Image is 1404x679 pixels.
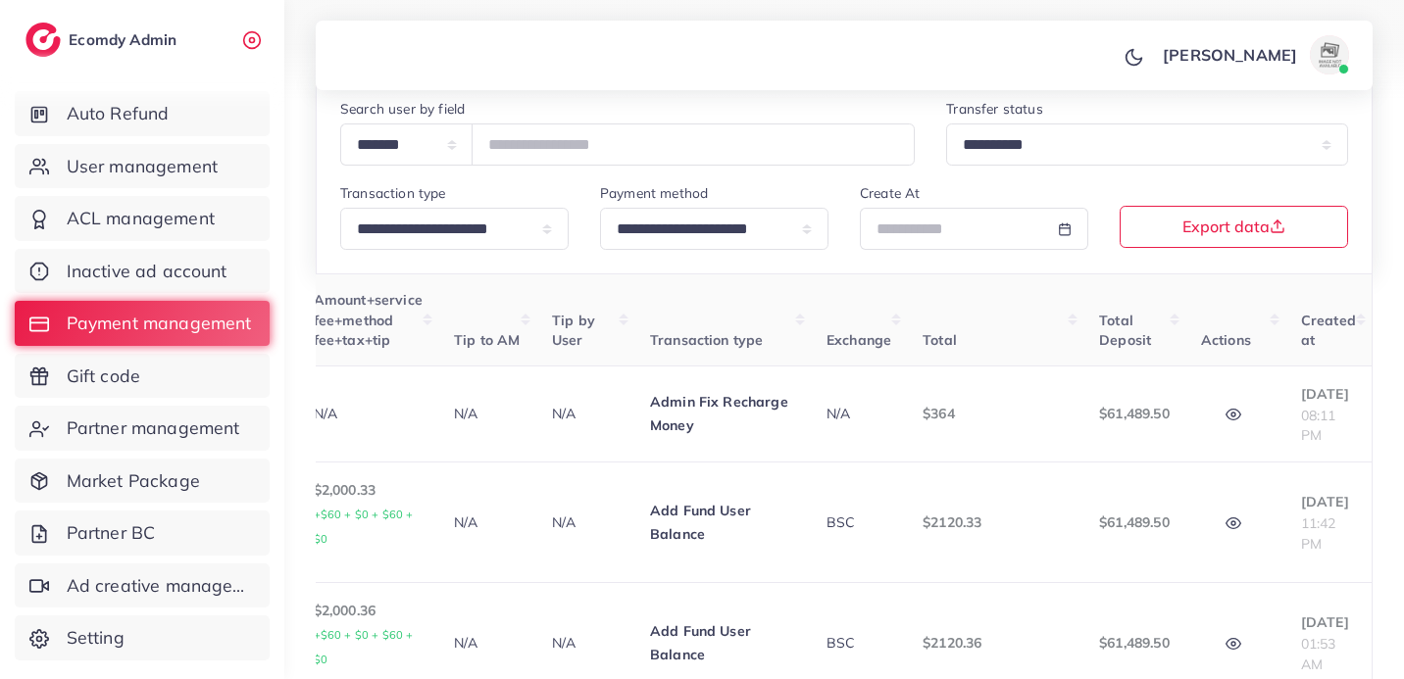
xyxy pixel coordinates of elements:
[600,183,708,203] label: Payment method
[1310,35,1349,74] img: avatar
[860,183,920,203] label: Create At
[1301,490,1356,513] p: [DATE]
[650,619,795,666] p: Add Fund User Balance
[67,415,240,441] span: Partner management
[1301,635,1336,672] span: 01:53 AM
[1301,514,1336,552] span: 11:42 PM
[314,628,414,666] small: +$60 + $0 + $60 + $0
[454,402,521,425] p: N/A
[67,206,215,231] span: ACL management
[15,615,270,660] a: Setting
[340,183,446,203] label: Transaction type
[314,478,423,551] p: $2,000.33
[15,406,270,451] a: Partner management
[25,23,61,57] img: logo
[923,405,955,422] span: $364
[1163,43,1297,67] p: [PERSON_NAME]
[923,631,1068,655] p: $2120.36
[1099,510,1170,534] p: $61,489.50
[923,331,957,349] span: Total
[67,520,156,546] span: Partner BC
[827,633,891,653] div: BSC
[827,405,850,422] span: N/A
[15,354,270,399] a: Gift code
[25,23,181,57] a: logoEcomdy Admin
[827,331,891,349] span: Exchange
[314,508,414,546] small: +$60 + $0 + $60 + $0
[1099,402,1170,425] p: $61,489.50
[650,331,764,349] span: Transaction type
[1099,312,1151,349] span: Total Deposit
[67,468,200,494] span: Market Package
[15,301,270,346] a: Payment management
[552,631,619,655] p: N/A
[67,625,125,651] span: Setting
[650,390,795,437] p: Admin Fix Recharge Money
[923,510,1068,534] p: $2120.33
[15,249,270,294] a: Inactive ad account
[69,30,181,49] h2: Ecomdy Admin
[1301,312,1356,349] span: Created at
[552,402,619,425] p: N/A
[67,311,252,336] span: Payment management
[67,364,140,389] span: Gift code
[454,631,521,655] p: N/A
[15,91,270,136] a: Auto Refund
[15,563,270,608] a: Ad creative management
[67,573,255,599] span: Ad creative management
[1301,610,1356,634] p: [DATE]
[340,99,465,119] label: Search user by field
[314,404,423,423] div: N/A
[650,499,795,546] p: Add Fund User Balance
[67,154,218,179] span: User management
[454,331,520,349] span: Tip to AM
[454,510,521,534] p: N/A
[1201,331,1251,349] span: Actions
[15,510,270,556] a: Partner BC
[552,510,619,534] p: N/A
[67,101,170,126] span: Auto Refund
[946,99,1042,119] label: Transfer status
[67,259,227,284] span: Inactive ad account
[15,459,270,504] a: Market Package
[1301,382,1356,406] p: [DATE]
[1099,631,1170,655] p: $61,489.50
[314,599,423,671] p: $2,000.36
[1152,35,1357,74] a: [PERSON_NAME]avatar
[1301,407,1336,444] span: 08:11 PM
[552,312,595,349] span: Tip by User
[15,144,270,189] a: User management
[314,291,423,349] span: Amount+service fee+method fee+tax+tip
[1182,218,1285,234] span: Export data
[827,512,891,532] div: BSC
[1120,206,1348,248] button: Export data
[15,196,270,241] a: ACL management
